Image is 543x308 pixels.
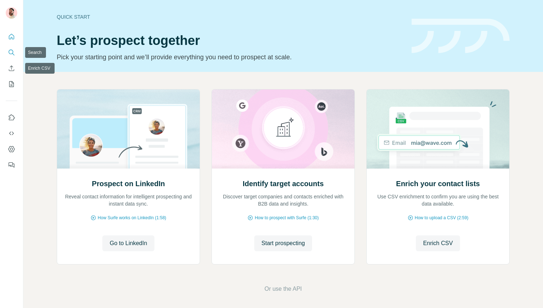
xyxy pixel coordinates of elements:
h2: Identify target accounts [243,179,324,189]
button: Use Surfe on LinkedIn [6,111,17,124]
p: Use CSV enrichment to confirm you are using the best data available. [374,193,502,207]
img: Enrich your contact lists [366,89,510,169]
h2: Enrich your contact lists [396,179,480,189]
span: Start prospecting [261,239,305,248]
span: How to prospect with Surfe (1:30) [255,215,319,221]
button: My lists [6,78,17,91]
button: Use Surfe API [6,127,17,140]
div: Quick start [57,13,403,20]
button: Dashboard [6,143,17,156]
button: Enrich CSV [6,62,17,75]
button: Quick start [6,30,17,43]
h2: Prospect on LinkedIn [92,179,165,189]
button: Or use the API [264,285,302,293]
h1: Let’s prospect together [57,33,403,48]
img: Identify target accounts [212,89,355,169]
button: Go to LinkedIn [102,235,154,251]
button: Feedback [6,158,17,171]
span: Enrich CSV [423,239,453,248]
button: Enrich CSV [416,235,460,251]
span: How to upload a CSV (2:59) [415,215,468,221]
img: banner [412,19,510,54]
img: Prospect on LinkedIn [57,89,200,169]
span: Go to LinkedIn [110,239,147,248]
button: Search [6,46,17,59]
span: How Surfe works on LinkedIn (1:58) [98,215,166,221]
button: Start prospecting [254,235,312,251]
p: Reveal contact information for intelligent prospecting and instant data sync. [64,193,192,207]
p: Discover target companies and contacts enriched with B2B data and insights. [219,193,347,207]
img: Avatar [6,7,17,19]
p: Pick your starting point and we’ll provide everything you need to prospect at scale. [57,52,403,62]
